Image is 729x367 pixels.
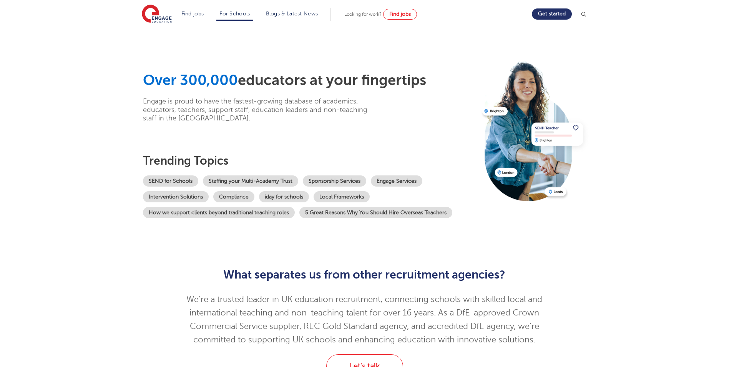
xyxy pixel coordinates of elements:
[259,191,309,202] a: iday for schools
[532,8,572,20] a: Get started
[213,191,254,202] a: Compliance
[143,72,238,88] span: Over 300,000
[143,72,477,89] h1: educators at your fingertips
[371,175,422,187] a: Engage Services
[219,11,250,17] a: For Schools
[344,12,382,17] span: Looking for work?
[383,9,417,20] a: Find jobs
[203,175,298,187] a: Staffing your Multi-Academy Trust
[143,154,477,168] h3: Trending topics
[266,11,318,17] a: Blogs & Latest News
[142,5,172,24] img: Engage Education
[143,207,295,218] a: How we support clients beyond traditional teaching roles
[303,175,366,187] a: Sponsorship Services
[314,191,370,202] a: Local Frameworks
[143,97,379,122] p: Engage is proud to have the fastest-growing database of academics, educators, teachers, support s...
[143,191,209,202] a: Intervention Solutions
[181,11,204,17] a: Find jobs
[299,207,452,218] a: 5 Great Reasons Why You Should Hire Overseas Teachers
[176,268,553,281] h2: What separates us from other recruitment agencies?
[176,293,553,347] p: We’re a trusted leader in UK education recruitment, connecting schools with skilled local and int...
[389,11,411,17] span: Find jobs
[143,175,198,187] a: SEND for Schools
